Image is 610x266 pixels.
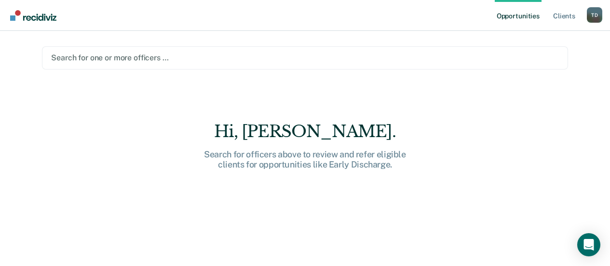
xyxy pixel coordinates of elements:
div: Search for officers above to review and refer eligible clients for opportunities like Early Disch... [151,149,460,170]
button: Profile dropdown button [587,7,602,23]
img: Recidiviz [10,10,56,21]
div: Open Intercom Messenger [577,233,600,256]
div: Hi, [PERSON_NAME]. [151,122,460,141]
div: T D [587,7,602,23]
